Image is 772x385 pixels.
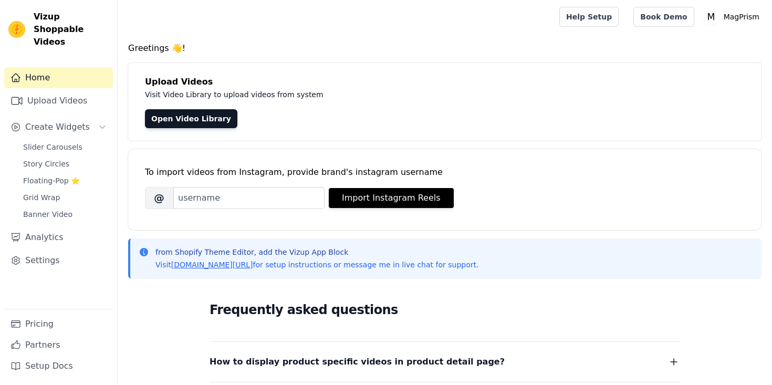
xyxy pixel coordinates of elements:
[145,109,237,128] a: Open Video Library
[8,21,25,38] img: Vizup
[633,7,694,27] a: Book Demo
[17,173,113,188] a: Floating-Pop ⭐
[17,140,113,154] a: Slider Carousels
[145,76,745,88] h4: Upload Videos
[17,157,113,171] a: Story Circles
[210,299,680,320] h2: Frequently asked questions
[23,209,72,220] span: Banner Video
[23,142,82,152] span: Slider Carousels
[155,259,478,270] p: Visit for setup instructions or message me in live chat for support.
[171,261,253,269] a: [DOMAIN_NAME][URL]
[4,356,113,377] a: Setup Docs
[210,355,505,369] span: How to display product specific videos in product detail page?
[4,335,113,356] a: Partners
[17,207,113,222] a: Banner Video
[4,90,113,111] a: Upload Videos
[4,117,113,138] button: Create Widgets
[4,250,113,271] a: Settings
[155,247,478,257] p: from Shopify Theme Editor, add the Vizup App Block
[329,188,454,208] button: Import Instagram Reels
[145,187,173,209] span: @
[23,175,80,186] span: Floating-Pop ⭐
[559,7,619,27] a: Help Setup
[25,121,90,133] span: Create Widgets
[4,227,113,248] a: Analytics
[210,355,680,369] button: How to display product specific videos in product detail page?
[145,166,745,179] div: To import videos from Instagram, provide brand's instagram username
[703,7,764,26] button: M MagPrism
[173,187,325,209] input: username
[4,67,113,88] a: Home
[128,42,761,55] h4: Greetings 👋!
[23,159,69,169] span: Story Circles
[17,190,113,205] a: Grid Wrap
[34,11,109,48] span: Vizup Shoppable Videos
[719,7,764,26] p: MagPrism
[707,12,715,22] text: M
[23,192,60,203] span: Grid Wrap
[4,314,113,335] a: Pricing
[145,88,615,101] p: Visit Video Library to upload videos from system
